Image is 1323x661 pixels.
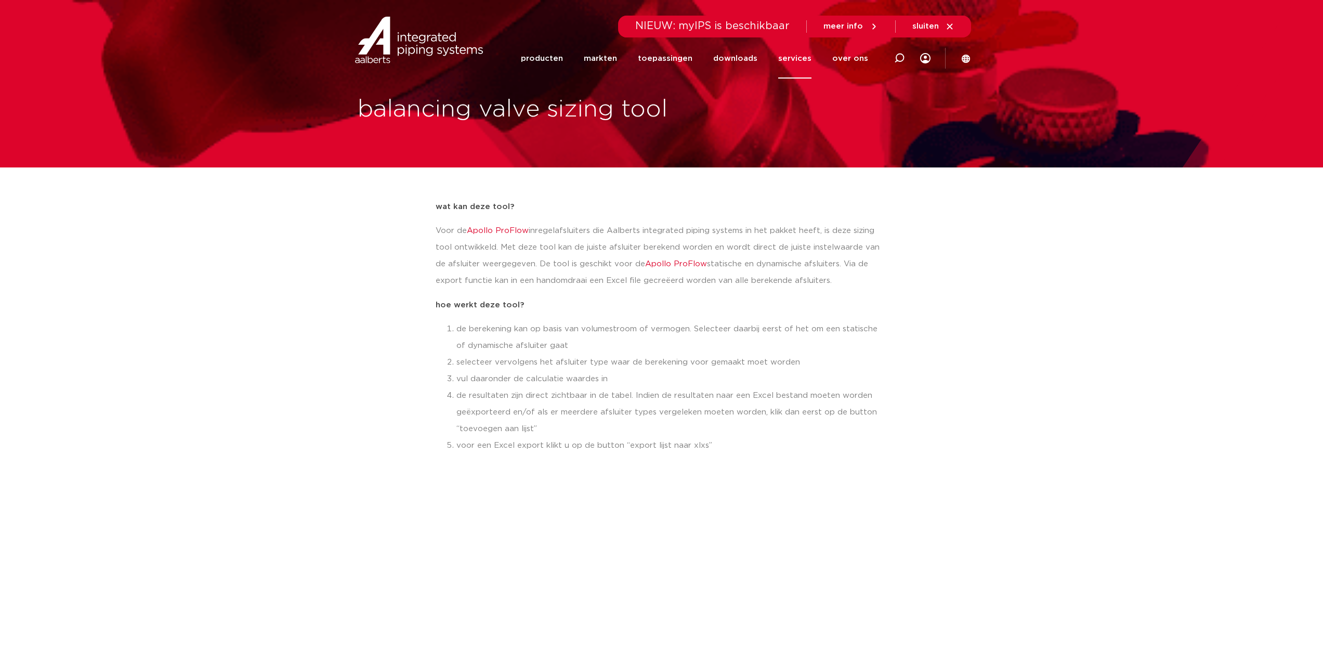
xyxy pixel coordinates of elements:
[521,38,868,79] nav: Menu
[778,38,811,79] a: services
[358,93,966,126] h1: balancing valve sizing tool
[436,203,514,211] strong: wat kan deze tool?
[912,22,939,30] span: sluiten
[456,387,888,437] li: de resultaten zijn direct zichtbaar in de tabel. Indien de resultaten naar een Excel bestand moet...
[823,22,879,31] a: meer info
[521,38,563,79] a: producten
[467,227,529,235] a: Apollo ProFlow
[456,437,888,454] li: voor een Excel export klikt u op de button “export lijst naar xlxs”
[912,22,954,31] a: sluiten
[832,38,868,79] a: over ons
[436,301,524,309] strong: hoe werkt deze tool?
[635,21,790,31] span: NIEUW: myIPS is beschikbaar
[456,321,888,354] li: de berekening kan op basis van volumestroom of vermogen. Selecteer daarbij eerst of het om een st...
[436,223,888,289] p: Voor de inregelafsluiters die Aalberts integrated piping systems in het pakket heeft, is deze siz...
[456,354,888,371] li: selecteer vervolgens het afsluiter type waar de berekening voor gemaakt moet worden
[823,22,863,30] span: meer info
[584,38,617,79] a: markten
[638,38,692,79] a: toepassingen
[713,38,757,79] a: downloads
[456,371,888,387] li: vul daaronder de calculatie waardes in
[920,47,931,70] div: my IPS
[645,260,707,268] a: Apollo ProFlow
